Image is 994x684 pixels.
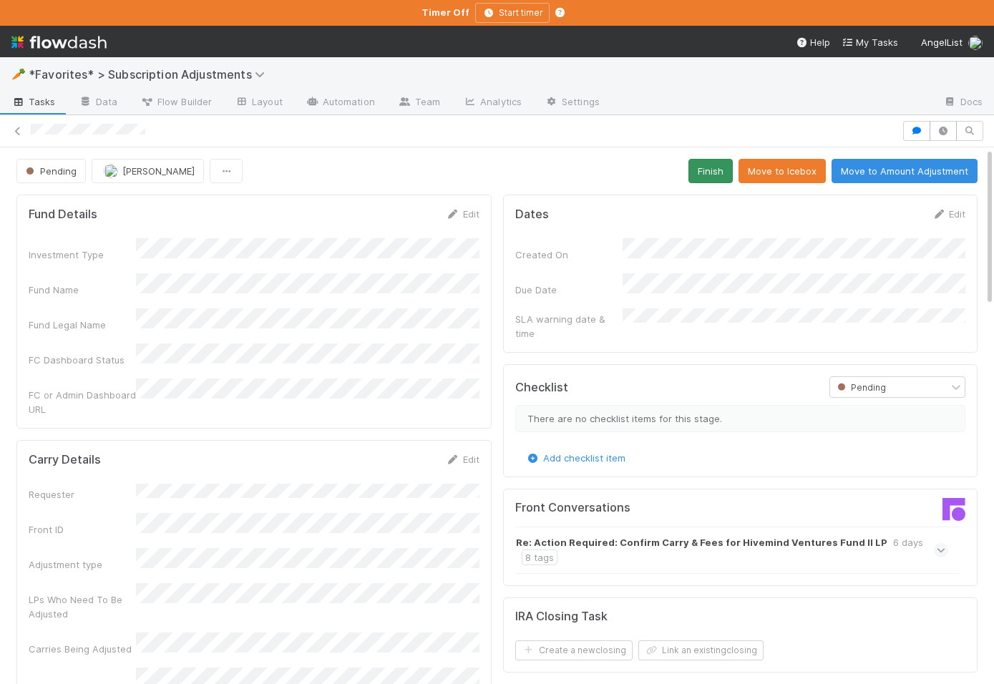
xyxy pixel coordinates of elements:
[842,36,898,48] span: My Tasks
[796,35,830,49] div: Help
[16,159,86,183] button: Pending
[515,610,608,624] h5: IRA Closing Task
[29,642,136,656] div: Carries Being Adjusted
[522,549,557,565] div: 8 tags
[921,36,963,48] span: AngelList
[832,159,978,183] button: Move to Amount Adjustment
[446,454,479,465] a: Edit
[475,3,550,23] button: Start timer
[23,165,77,177] span: Pending
[446,208,479,220] a: Edit
[386,92,452,114] a: Team
[11,68,26,80] span: 🥕
[893,535,923,549] div: 6 days
[11,94,56,109] span: Tasks
[515,405,966,432] div: There are no checklist items for this stage.
[29,207,97,222] h5: Fund Details
[67,92,129,114] a: Data
[942,498,965,521] img: front-logo-b4b721b83371efbadf0a.svg
[515,283,623,297] div: Due Date
[29,283,136,297] div: Fund Name
[842,35,898,49] a: My Tasks
[515,207,549,222] h5: Dates
[29,353,136,367] div: FC Dashboard Status
[294,92,386,114] a: Automation
[29,522,136,537] div: Front ID
[29,248,136,262] div: Investment Type
[452,92,533,114] a: Analytics
[29,487,136,502] div: Requester
[140,94,212,109] span: Flow Builder
[29,67,272,82] span: *Favorites* > Subscription Adjustments
[932,208,965,220] a: Edit
[422,6,469,18] strong: Timer Off
[515,501,730,515] h5: Front Conversations
[129,92,223,114] a: Flow Builder
[29,592,136,621] div: LPs Who Need To Be Adjusted
[223,92,294,114] a: Layout
[739,159,826,183] button: Move to Icebox
[968,36,983,50] img: avatar_b18de8e2-1483-4e81-aa60-0a3d21592880.png
[688,159,733,183] button: Finish
[122,165,195,177] span: [PERSON_NAME]
[526,452,625,464] a: Add checklist item
[515,640,633,660] button: Create a newclosing
[515,312,623,341] div: SLA warning date & time
[515,248,623,262] div: Created On
[29,318,136,332] div: Fund Legal Name
[92,159,204,183] button: [PERSON_NAME]
[29,453,101,467] h5: Carry Details
[104,164,118,178] img: avatar_b18de8e2-1483-4e81-aa60-0a3d21592880.png
[516,535,887,549] strong: Re: Action Required: Confirm Carry & Fees for Hivemind Ventures Fund II LP
[638,640,764,660] button: Link an existingclosing
[515,381,568,395] h5: Checklist
[11,30,107,54] img: logo-inverted-e16ddd16eac7371096b0.svg
[29,557,136,572] div: Adjustment type
[932,92,994,114] a: Docs
[29,388,136,416] div: FC or Admin Dashboard URL
[533,92,611,114] a: Settings
[834,382,886,393] span: Pending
